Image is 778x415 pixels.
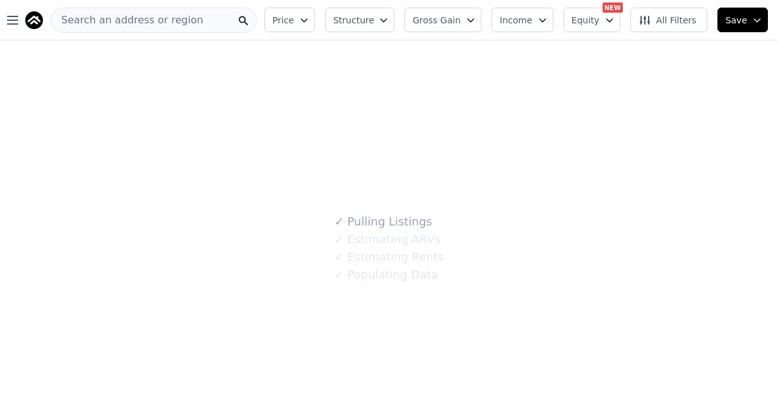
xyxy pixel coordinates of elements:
div: NEW [603,3,623,13]
span: ✓ [334,268,344,281]
button: Structure [325,8,394,32]
button: Equity [563,8,620,32]
button: Income [492,8,553,32]
div: Populating Data [334,266,438,284]
div: Estimating Rents [334,248,444,266]
span: Income [500,14,533,27]
span: ✓ [334,215,344,228]
span: Gross Gain [413,14,461,27]
span: All Filters [639,14,697,27]
span: Search an address or region [51,13,203,28]
span: Equity [572,14,599,27]
div: Pulling Listings [334,213,432,231]
div: Estimating ARVs [334,231,440,248]
span: Save [726,14,747,27]
span: ✓ [334,233,344,246]
span: Structure [333,14,374,27]
button: Price [264,8,315,32]
span: Price [273,14,294,27]
button: Save [717,8,768,32]
button: Gross Gain [404,8,481,32]
span: ✓ [334,251,344,263]
button: All Filters [630,8,707,32]
img: Pellego [25,11,43,29]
